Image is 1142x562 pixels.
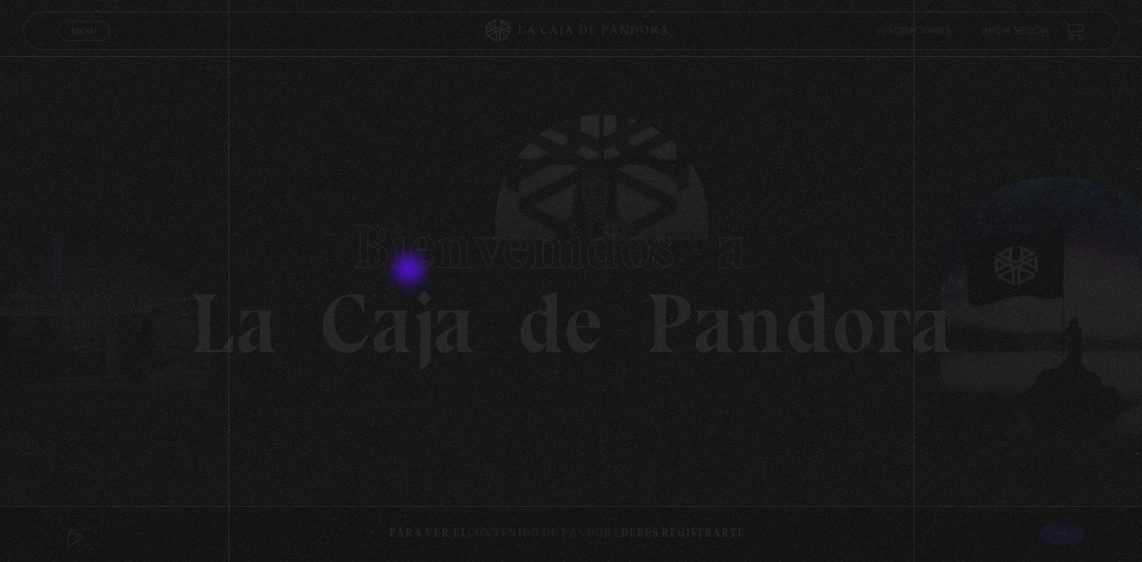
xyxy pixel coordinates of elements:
p: Para ver el debes registrarte [389,523,745,544]
h1: La Caja de Pandora [189,197,953,366]
a: View your shopping cart [1064,20,1085,41]
a: Suscripciones [876,26,951,35]
span: Menu [71,26,96,35]
span: Cerrar [65,38,102,49]
span: contenido de Pandora [468,526,621,540]
span: Bienvenidos a [353,210,790,284]
a: Inicie sesión [981,26,1049,35]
